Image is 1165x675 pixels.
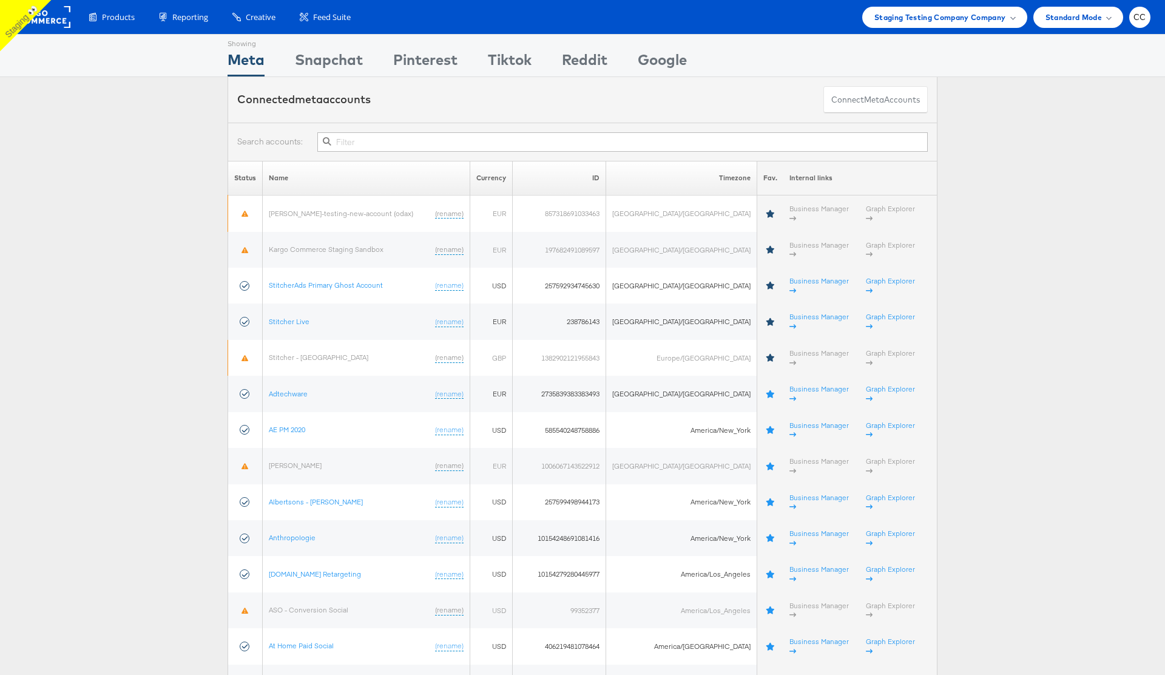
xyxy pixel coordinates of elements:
a: Business Manager [789,601,849,620]
a: (rename) [435,389,464,399]
a: (rename) [435,641,464,651]
td: 257592934745630 [513,268,606,304]
td: EUR [470,376,513,412]
td: 1382902121955843 [513,340,606,376]
a: Kargo Commerce Staging Sandbox [269,245,383,254]
a: Graph Explorer [866,493,915,512]
td: EUR [470,448,513,484]
td: 238786143 [513,304,606,339]
td: 406219481078464 [513,628,606,664]
a: Graph Explorer [866,421,915,439]
td: USD [470,592,513,628]
span: Standard Mode [1045,11,1102,24]
a: Graph Explorer [866,565,915,583]
a: Graph Explorer [866,456,915,475]
td: America/[GEOGRAPHIC_DATA] [606,628,757,664]
th: Timezone [606,161,757,195]
a: [DOMAIN_NAME] Retargeting [269,569,361,578]
a: Business Manager [789,348,849,367]
a: Business Manager [789,529,849,548]
a: Graph Explorer [866,276,915,295]
td: USD [470,412,513,448]
td: USD [470,520,513,556]
a: (rename) [435,245,464,255]
a: Graph Explorer [866,601,915,620]
a: Graph Explorer [866,240,915,259]
a: [PERSON_NAME]-testing-new-account (odax) [269,209,413,218]
a: (rename) [435,497,464,507]
td: [GEOGRAPHIC_DATA]/[GEOGRAPHIC_DATA] [606,268,757,304]
td: USD [470,484,513,520]
input: Filter [317,132,928,152]
div: Pinterest [393,49,458,76]
th: Name [263,161,470,195]
div: Tiktok [488,49,532,76]
td: 857318691033463 [513,195,606,232]
td: [GEOGRAPHIC_DATA]/[GEOGRAPHIC_DATA] [606,195,757,232]
a: Graph Explorer [866,204,915,223]
a: (rename) [435,209,464,219]
span: Products [102,12,135,23]
td: 197682491089597 [513,232,606,268]
span: meta [295,92,323,106]
a: Business Manager [789,240,849,259]
a: Business Manager [789,637,849,656]
td: 10154248691081416 [513,520,606,556]
span: Feed Suite [313,12,351,23]
span: Creative [246,12,275,23]
div: Google [638,49,687,76]
a: Adtechware [269,389,308,398]
span: CC [1133,13,1146,21]
a: Business Manager [789,493,849,512]
td: EUR [470,304,513,339]
a: Business Manager [789,312,849,331]
a: Graph Explorer [866,637,915,656]
a: Graph Explorer [866,348,915,367]
td: 1006067143522912 [513,448,606,484]
td: EUR [470,232,513,268]
td: America/Los_Angeles [606,592,757,628]
td: USD [470,268,513,304]
a: Business Manager [789,276,849,295]
a: AE PM 2020 [269,425,305,434]
a: Anthropologie [269,533,316,542]
div: Showing [228,35,265,49]
td: USD [470,628,513,664]
button: ConnectmetaAccounts [823,86,928,114]
a: Graph Explorer [866,312,915,331]
td: America/New_York [606,520,757,556]
td: 585540248758886 [513,412,606,448]
td: 257599498944173 [513,484,606,520]
span: Staging Testing Company Company [874,11,1006,24]
th: Currency [470,161,513,195]
div: Connected accounts [237,92,371,107]
td: 99352377 [513,592,606,628]
a: (rename) [435,353,464,363]
a: Graph Explorer [866,529,915,548]
a: StitcherAds Primary Ghost Account [269,280,383,290]
a: Business Manager [789,456,849,475]
td: GBP [470,340,513,376]
a: (rename) [435,461,464,471]
td: 2735839383383493 [513,376,606,412]
td: [GEOGRAPHIC_DATA]/[GEOGRAPHIC_DATA] [606,448,757,484]
a: [PERSON_NAME] [269,461,322,470]
td: America/Los_Angeles [606,556,757,592]
span: Reporting [172,12,208,23]
a: Business Manager [789,384,849,403]
a: (rename) [435,280,464,291]
a: Albertsons - [PERSON_NAME] [269,497,363,506]
a: Business Manager [789,565,849,583]
a: (rename) [435,533,464,543]
a: Business Manager [789,204,849,223]
a: Business Manager [789,421,849,439]
div: Reddit [562,49,607,76]
td: Europe/[GEOGRAPHIC_DATA] [606,340,757,376]
td: [GEOGRAPHIC_DATA]/[GEOGRAPHIC_DATA] [606,304,757,339]
td: USD [470,556,513,592]
td: America/New_York [606,484,757,520]
a: (rename) [435,605,464,616]
a: (rename) [435,425,464,435]
td: 10154279280445977 [513,556,606,592]
div: Snapchat [295,49,363,76]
